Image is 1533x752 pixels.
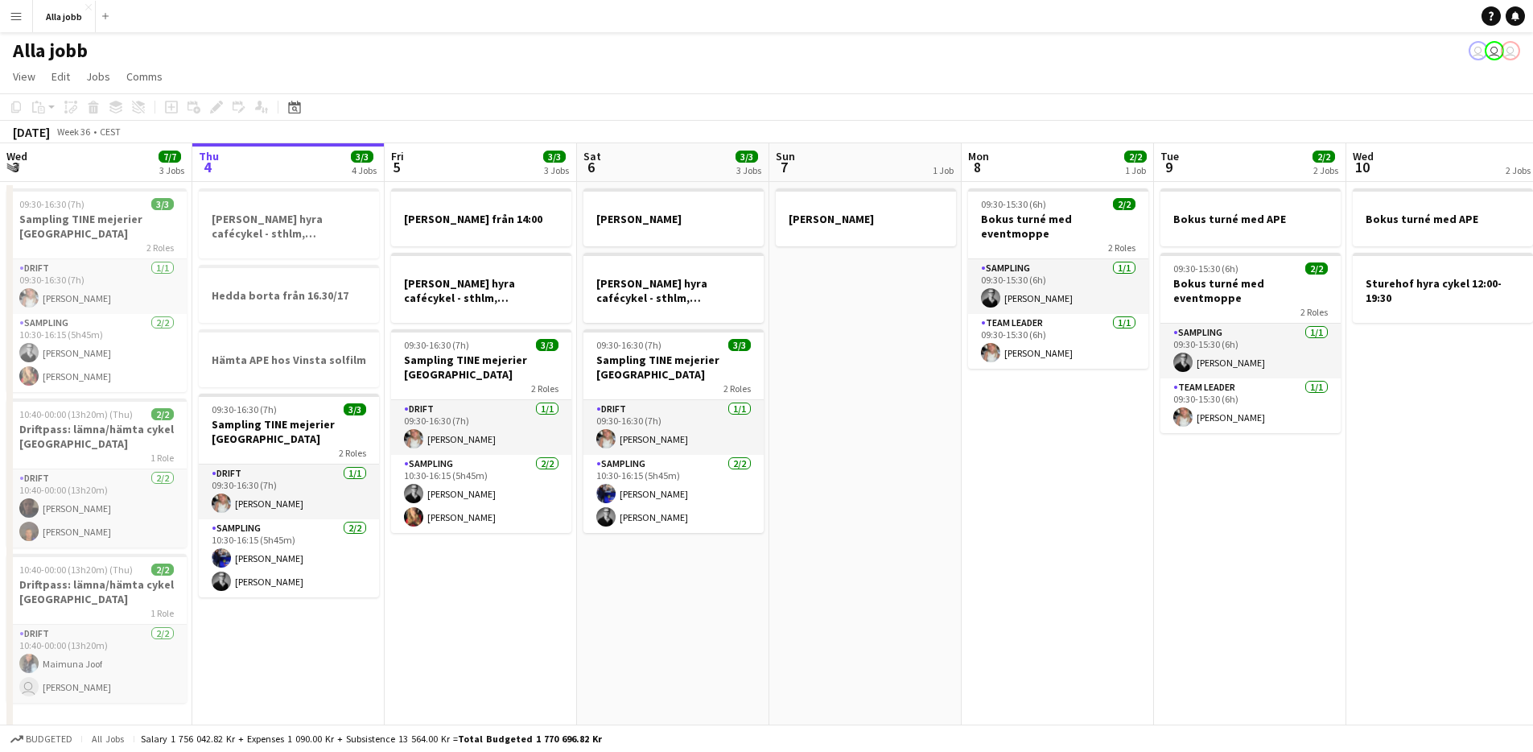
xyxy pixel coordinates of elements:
app-job-card: [PERSON_NAME] hyra cafécykel - sthlm, [GEOGRAPHIC_DATA], cph [199,188,379,258]
span: 2 Roles [531,382,558,395]
button: Alla jobb [33,1,96,32]
app-job-card: 09:30-15:30 (6h)2/2Bokus turné med eventmoppe2 RolesSampling1/109:30-15:30 (6h)[PERSON_NAME]Team ... [1160,253,1341,433]
h3: Driftpass: lämna/hämta cykel [GEOGRAPHIC_DATA] [6,422,187,451]
span: Sun [776,149,795,163]
div: 2 Jobs [1313,164,1338,176]
div: [PERSON_NAME] [583,188,764,246]
app-job-card: Hämta APE hos Vinsta solfilm [199,329,379,387]
span: 09:30-16:30 (7h) [404,339,469,351]
app-card-role: Drift2/210:40-00:00 (13h20m)Maimuna Joof [PERSON_NAME] [6,625,187,703]
h3: [PERSON_NAME] från 14:00 [391,212,571,226]
span: Thu [199,149,219,163]
h3: Sampling TINE mejerier [GEOGRAPHIC_DATA] [391,353,571,382]
app-card-role: Drift1/109:30-16:30 (7h)[PERSON_NAME] [583,400,764,455]
div: Salary 1 756 042.82 kr + Expenses 1 090.00 kr + Subsistence 13 564.00 kr = [141,733,602,745]
span: 2 Roles [1108,242,1135,254]
span: 10 [1350,158,1374,176]
span: Week 36 [53,126,93,138]
span: 2/2 [1124,151,1147,163]
span: 3 [4,158,27,176]
app-job-card: Bokus turné med APE [1353,188,1533,246]
app-user-avatar: Emil Hasselberg [1485,41,1504,60]
app-job-card: 09:30-16:30 (7h)3/3Sampling TINE mejerier [GEOGRAPHIC_DATA]2 RolesDrift1/109:30-16:30 (7h)[PERSON... [6,188,187,392]
span: Fri [391,149,404,163]
app-card-role: Team Leader1/109:30-15:30 (6h)[PERSON_NAME] [968,314,1148,369]
span: Sat [583,149,601,163]
h3: Sampling TINE mejerier [GEOGRAPHIC_DATA] [6,212,187,241]
app-job-card: 10:40-00:00 (13h20m) (Thu)2/2Driftpass: lämna/hämta cykel [GEOGRAPHIC_DATA]1 RoleDrift2/210:40-00... [6,399,187,547]
app-job-card: 10:40-00:00 (13h20m) (Thu)2/2Driftpass: lämna/hämta cykel [GEOGRAPHIC_DATA]1 RoleDrift2/210:40-00... [6,554,187,703]
h3: Bokus turné med eventmoppe [1160,276,1341,305]
span: Wed [1353,149,1374,163]
div: 1 Job [933,164,954,176]
span: Wed [6,149,27,163]
span: 3/3 [351,151,373,163]
span: 09:30-16:30 (7h) [212,403,277,415]
div: 3 Jobs [544,164,569,176]
div: [PERSON_NAME] [776,188,956,246]
span: 2 Roles [723,382,751,395]
span: 8 [966,158,989,176]
span: Budgeted [26,733,72,745]
app-job-card: 09:30-16:30 (7h)3/3Sampling TINE mejerier [GEOGRAPHIC_DATA]2 RolesDrift1/109:30-16:30 (7h)[PERSON... [583,329,764,533]
app-card-role: Sampling2/210:30-16:15 (5h45m)[PERSON_NAME][PERSON_NAME] [583,455,764,533]
span: Tue [1160,149,1179,163]
span: Comms [126,69,163,84]
span: 7 [773,158,795,176]
app-job-card: Bokus turné med APE [1160,188,1341,246]
span: 2/2 [151,408,174,420]
app-job-card: Sturehof hyra cykel 12:00-19:30 [1353,253,1533,323]
button: Budgeted [8,730,75,748]
h3: Sampling TINE mejerier [GEOGRAPHIC_DATA] [199,417,379,446]
div: 4 Jobs [352,164,377,176]
app-job-card: 09:30-15:30 (6h)2/2Bokus turné med eventmoppe2 RolesSampling1/109:30-15:30 (6h)[PERSON_NAME]Team ... [968,188,1148,369]
a: Jobs [80,66,117,87]
a: View [6,66,42,87]
app-job-card: Hedda borta från 16.30/17 [199,265,379,323]
div: 2 Jobs [1506,164,1531,176]
div: CEST [100,126,121,138]
span: 09:30-16:30 (7h) [596,339,661,351]
span: 2 Roles [339,447,366,459]
app-job-card: [PERSON_NAME] från 14:00 [391,188,571,246]
h3: [PERSON_NAME] [776,212,956,226]
span: 09:30-15:30 (6h) [981,198,1046,210]
h1: Alla jobb [13,39,88,63]
span: 3/3 [151,198,174,210]
span: Mon [968,149,989,163]
app-job-card: [PERSON_NAME] hyra cafécykel - sthlm, [GEOGRAPHIC_DATA], cph [583,253,764,323]
app-card-role: Sampling1/109:30-15:30 (6h)[PERSON_NAME] [968,259,1148,314]
span: 3/3 [728,339,751,351]
h3: Hedda borta från 16.30/17 [199,288,379,303]
h3: Sturehof hyra cykel 12:00-19:30 [1353,276,1533,305]
span: 2 Roles [146,242,174,254]
app-job-card: 09:30-16:30 (7h)3/3Sampling TINE mejerier [GEOGRAPHIC_DATA]2 RolesDrift1/109:30-16:30 (7h)[PERSON... [199,394,379,597]
h3: Bokus turné med APE [1353,212,1533,226]
a: Edit [45,66,76,87]
div: 3 Jobs [736,164,761,176]
h3: [PERSON_NAME] hyra cafécykel - sthlm, [GEOGRAPHIC_DATA], cph [199,212,379,241]
div: [PERSON_NAME] hyra cafécykel - sthlm, [GEOGRAPHIC_DATA], cph [391,253,571,323]
span: 2/2 [1313,151,1335,163]
span: 2/2 [1305,262,1328,275]
div: [DATE] [13,124,50,140]
h3: [PERSON_NAME] hyra cafécykel - sthlm, [GEOGRAPHIC_DATA], cph [583,276,764,305]
app-card-role: Team Leader1/109:30-15:30 (6h)[PERSON_NAME] [1160,378,1341,433]
app-card-role: Drift2/210:40-00:00 (13h20m)[PERSON_NAME][PERSON_NAME] [6,469,187,547]
div: 1 Job [1125,164,1146,176]
h3: Bokus turné med eventmoppe [968,212,1148,241]
a: Comms [120,66,169,87]
span: 2 Roles [1300,306,1328,318]
app-card-role: Sampling2/210:30-16:15 (5h45m)[PERSON_NAME][PERSON_NAME] [391,455,571,533]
